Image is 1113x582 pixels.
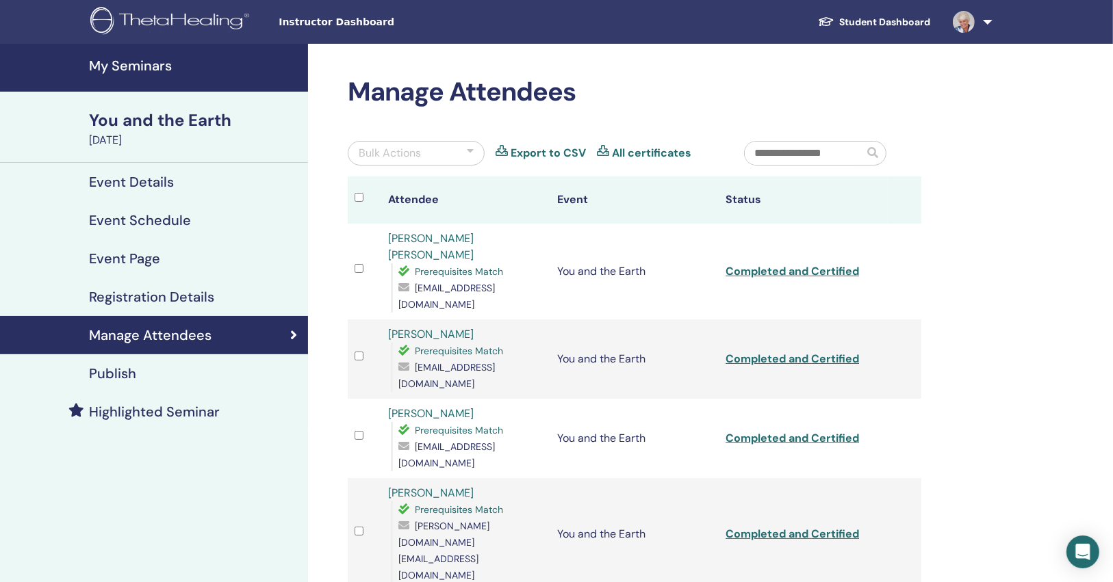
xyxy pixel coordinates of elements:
[807,10,942,35] a: Student Dashboard
[726,527,859,541] a: Completed and Certified
[726,431,859,445] a: Completed and Certified
[550,224,719,319] td: You and the Earth
[612,145,691,161] a: All certificates
[89,57,300,74] h4: My Seminars
[550,319,719,399] td: You and the Earth
[398,361,495,390] span: [EMAIL_ADDRESS][DOMAIN_NAME]
[550,176,719,224] th: Event
[726,264,859,278] a: Completed and Certified
[511,145,586,161] a: Export to CSV
[415,345,503,357] span: Prerequisites Match
[398,440,495,469] span: [EMAIL_ADDRESS][DOMAIN_NAME]
[81,109,308,148] a: You and the Earth[DATE]
[398,520,489,581] span: [PERSON_NAME][DOMAIN_NAME][EMAIL_ADDRESS][DOMAIN_NAME]
[388,486,474,500] a: [PERSON_NAME]
[89,132,300,148] div: [DATE]
[89,174,174,190] h4: Event Details
[719,176,887,224] th: Status
[388,406,474,421] a: [PERSON_NAME]
[415,503,503,516] span: Prerequisites Match
[89,289,214,305] h4: Registration Details
[89,109,300,132] div: You and the Earth
[279,15,484,29] span: Instructor Dashboard
[359,145,421,161] div: Bulk Actions
[550,399,719,478] td: You and the Earth
[90,7,254,38] img: logo.png
[388,231,474,262] a: [PERSON_NAME] [PERSON_NAME]
[1066,535,1099,568] div: Open Intercom Messenger
[726,352,859,366] a: Completed and Certified
[89,250,160,267] h4: Event Page
[415,424,503,436] span: Prerequisites Match
[89,327,212,343] h4: Manage Attendees
[398,282,495,310] span: [EMAIL_ADDRESS][DOMAIN_NAME]
[415,265,503,278] span: Prerequisites Match
[89,365,136,382] h4: Publish
[381,176,550,224] th: Attendee
[89,404,220,420] h4: Highlighted Seminar
[388,327,474,341] a: [PERSON_NAME]
[818,16,834,27] img: graduation-cap-white.svg
[953,11,975,33] img: default.jpg
[348,77,921,108] h2: Manage Attendees
[89,212,191,228] h4: Event Schedule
